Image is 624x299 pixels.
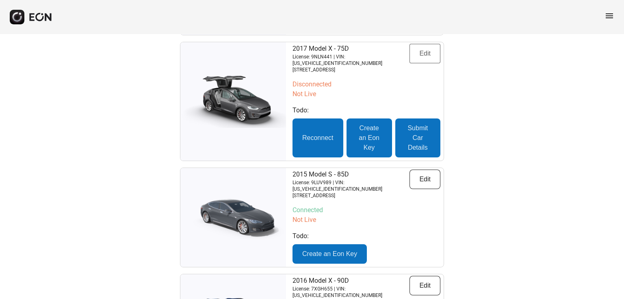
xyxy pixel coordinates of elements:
p: Todo: [292,105,440,115]
span: menu [604,11,614,21]
p: 2017 Model X - 75D [292,44,409,54]
img: car [180,191,286,244]
p: Todo: [292,231,440,241]
button: Create an Eon Key [347,118,392,157]
img: car [180,75,286,128]
button: Submit Car Details [395,118,440,157]
p: Not Live [292,215,440,225]
p: License: 7XGH655 | VIN: [US_VEHICLE_IDENTIFICATION_NUMBER] [292,286,409,299]
p: License: 9LUV989 | VIN: [US_VEHICLE_IDENTIFICATION_NUMBER] [292,179,409,192]
button: Edit [409,276,440,295]
p: License: 9NLN441 | VIN: [US_VEHICLE_IDENTIFICATION_NUMBER] [292,54,409,67]
button: Reconnect [292,118,343,157]
p: 2015 Model S - 85D [292,170,409,179]
button: Edit [409,170,440,189]
p: Disconnected [292,80,440,89]
button: Create an Eon Key [292,244,367,264]
p: 2016 Model X - 90D [292,276,409,286]
button: Edit [409,44,440,63]
p: Connected [292,205,440,215]
p: [STREET_ADDRESS] [292,67,409,73]
p: [STREET_ADDRESS] [292,192,409,199]
p: Not Live [292,89,440,99]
